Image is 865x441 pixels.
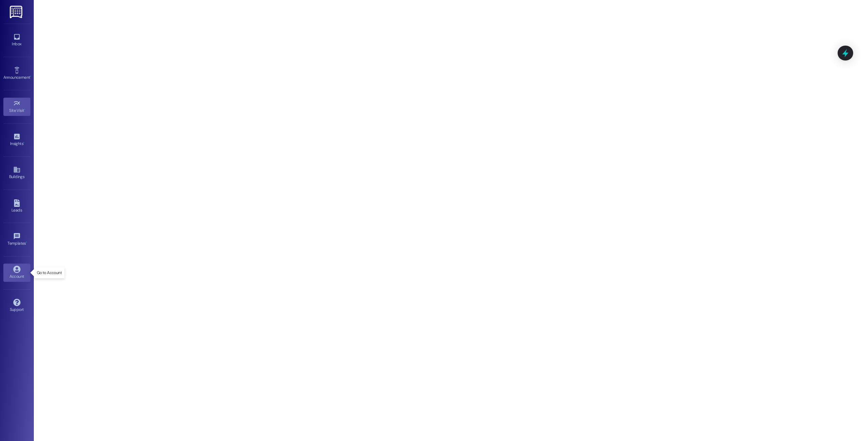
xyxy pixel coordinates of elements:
a: Buildings [3,164,30,182]
a: Site Visit • [3,98,30,116]
p: Go to Account [37,270,62,276]
a: Support [3,297,30,315]
span: • [26,240,27,245]
a: Inbox [3,31,30,49]
img: ResiDesk Logo [10,6,24,18]
span: • [30,74,31,79]
span: • [24,107,25,112]
a: Templates • [3,230,30,249]
span: • [23,140,24,145]
a: Insights • [3,131,30,149]
a: Leads [3,197,30,216]
a: Account [3,264,30,282]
